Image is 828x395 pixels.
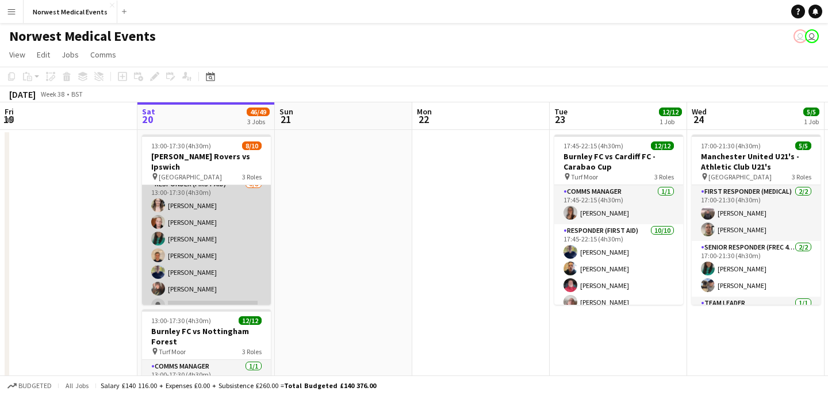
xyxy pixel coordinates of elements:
span: Fri [5,106,14,117]
span: 5/5 [795,141,811,150]
app-user-avatar: Rory Murphy [793,29,807,43]
app-card-role: Comms Manager1/117:45-22:15 (4h30m)[PERSON_NAME] [554,185,683,224]
span: [GEOGRAPHIC_DATA] [708,172,772,181]
a: Edit [32,47,55,62]
span: 8/10 [242,141,262,150]
span: Tue [554,106,568,117]
span: Edit [37,49,50,60]
span: Budgeted [18,382,52,390]
span: Turf Moor [159,347,186,356]
span: Total Budgeted £140 376.00 [284,381,376,390]
app-job-card: 17:00-21:30 (4h30m)5/5Manchester United U21's - Athletic Club U21's [GEOGRAPHIC_DATA]3 RolesFirst... [692,135,821,305]
span: 17:45-22:15 (4h30m) [563,141,623,150]
span: Sun [279,106,293,117]
span: All jobs [63,381,91,390]
div: 3 Jobs [247,117,269,126]
div: 1 Job [660,117,681,126]
app-card-role: First Responder (Medical)2/217:00-21:30 (4h30m)[PERSON_NAME][PERSON_NAME] [692,185,821,241]
span: 12/12 [659,108,682,116]
span: [GEOGRAPHIC_DATA] [159,172,222,181]
span: Sat [142,106,155,117]
span: 19 [3,113,14,126]
span: 3 Roles [792,172,811,181]
span: Comms [90,49,116,60]
app-user-avatar: Rory Murphy [805,29,819,43]
h3: Manchester United U21's - Athletic Club U21's [692,151,821,172]
app-card-role: Responder (First Aid)6/813:00-17:30 (4h30m)[PERSON_NAME][PERSON_NAME][PERSON_NAME][PERSON_NAME][P... [142,178,271,333]
span: View [9,49,25,60]
span: 23 [553,113,568,126]
span: 13:00-17:30 (4h30m) [151,316,211,325]
span: Wed [692,106,707,117]
span: 12/12 [651,141,674,150]
button: Norwest Medical Events [24,1,117,23]
a: Jobs [57,47,83,62]
span: 3 Roles [654,172,674,181]
h3: Burnley FC vs Nottingham Forest [142,326,271,347]
span: 12/12 [239,316,262,325]
h1: Norwest Medical Events [9,28,156,45]
span: Mon [417,106,432,117]
app-card-role: Team Leader1/1 [692,297,821,336]
h3: [PERSON_NAME] Rovers vs Ipswich [142,151,271,172]
app-card-role: Senior Responder (FREC 4 or Above)2/217:00-21:30 (4h30m)[PERSON_NAME][PERSON_NAME] [692,241,821,297]
span: Jobs [62,49,79,60]
span: 20 [140,113,155,126]
div: [DATE] [9,89,36,100]
h3: Burnley FC vs Cardiff FC - Carabao Cup [554,151,683,172]
span: Turf Moor [571,172,598,181]
a: View [5,47,30,62]
span: 24 [690,113,707,126]
span: 3 Roles [242,347,262,356]
span: 13:00-17:30 (4h30m) [151,141,211,150]
span: 21 [278,113,293,126]
app-job-card: 17:45-22:15 (4h30m)12/12Burnley FC vs Cardiff FC - Carabao Cup Turf Moor3 RolesComms Manager1/117... [554,135,683,305]
span: 46/49 [247,108,270,116]
a: Comms [86,47,121,62]
span: 3 Roles [242,172,262,181]
div: BST [71,90,83,98]
div: Salary £140 116.00 + Expenses £0.00 + Subsistence £260.00 = [101,381,376,390]
div: 1 Job [804,117,819,126]
span: 17:00-21:30 (4h30m) [701,141,761,150]
span: 5/5 [803,108,819,116]
span: 22 [415,113,432,126]
app-job-card: 13:00-17:30 (4h30m)8/10[PERSON_NAME] Rovers vs Ipswich [GEOGRAPHIC_DATA]3 RolesComms Manager1/113... [142,135,271,305]
span: Week 38 [38,90,67,98]
button: Budgeted [6,379,53,392]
